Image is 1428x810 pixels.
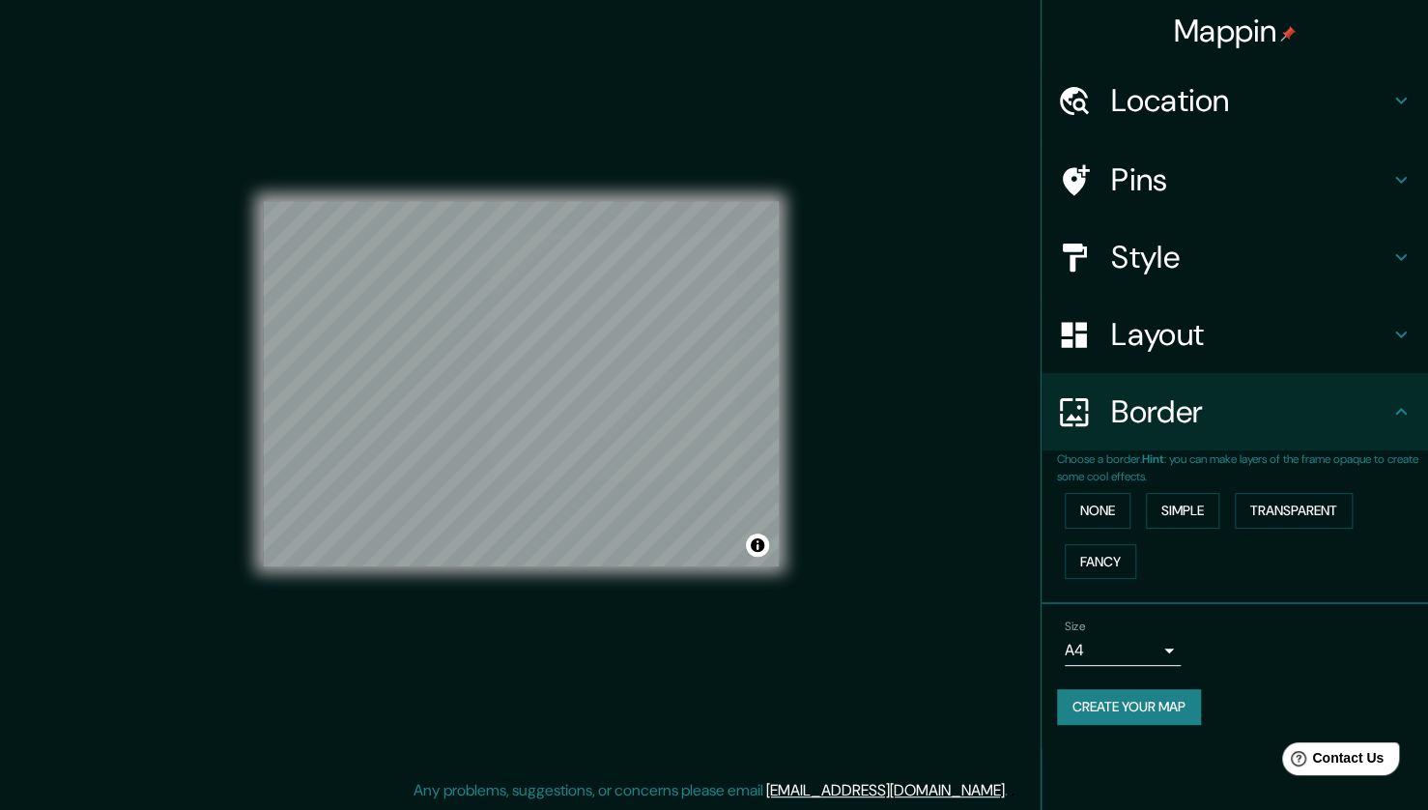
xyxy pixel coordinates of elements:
h4: Layout [1111,315,1389,354]
iframe: Help widget launcher [1256,735,1407,789]
div: Location [1042,62,1428,139]
button: Transparent [1235,493,1353,529]
p: Choose a border. : you can make layers of the frame opaque to create some cool effects. [1057,450,1428,485]
div: Border [1042,373,1428,450]
img: pin-icon.png [1280,26,1296,42]
h4: Mappin [1174,12,1297,50]
button: Simple [1146,493,1219,529]
h4: Style [1111,238,1389,276]
div: Style [1042,218,1428,296]
a: [EMAIL_ADDRESS][DOMAIN_NAME] [766,780,1005,800]
button: Fancy [1065,544,1136,580]
p: Any problems, suggestions, or concerns please email . [414,779,1008,802]
div: Pins [1042,141,1428,218]
div: A4 [1065,635,1181,666]
h4: Pins [1111,160,1389,199]
canvas: Map [263,201,779,566]
h4: Location [1111,81,1389,120]
b: Hint [1142,451,1164,467]
div: . [1008,779,1011,802]
h4: Border [1111,392,1389,431]
button: Toggle attribution [746,534,769,557]
button: None [1065,493,1130,529]
button: Create your map [1057,689,1201,725]
div: . [1011,779,1014,802]
div: Layout [1042,296,1428,373]
label: Size [1065,619,1085,635]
